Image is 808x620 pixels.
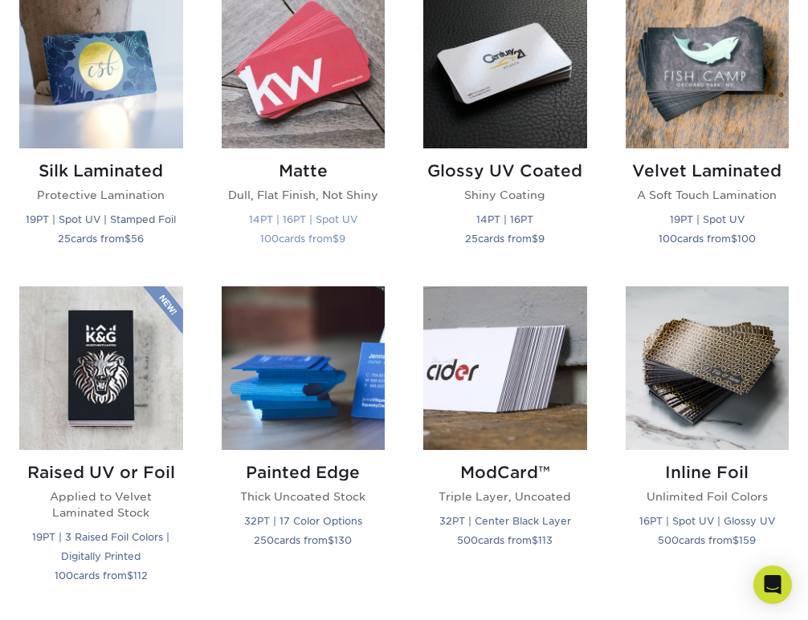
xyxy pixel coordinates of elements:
[58,233,71,245] span: 25
[19,286,183,450] img: Raised UV or Foil Business Cards
[532,233,538,245] span: $
[423,286,587,450] img: ModCard™ Business Cards
[731,233,737,245] span: $
[457,534,553,546] small: cards from
[26,213,176,225] small: 19PT | Spot UV | Stamped Foil
[249,213,357,225] small: 14PT | 16PT | Spot UV
[538,233,545,245] span: 9
[639,515,775,527] small: 16PT | Spot UV | Glossy UV
[423,463,587,482] h2: ModCard™
[423,161,587,180] h2: Glossy UV Coated
[131,233,144,245] span: 56
[626,161,790,180] h2: Velvet Laminated
[659,233,677,245] span: 100
[626,488,790,505] p: Unlimited Foil Colors
[423,488,587,505] p: Triple Layer, Uncoated
[439,515,571,527] small: 32PT | Center Black Layer
[658,534,756,546] small: cards from
[260,233,279,245] span: 100
[626,286,790,604] a: Inline Foil Business Cards Inline Foil Unlimited Foil Colors 16PT | Spot UV | Glossy UV 500cards ...
[538,534,553,546] span: 113
[626,463,790,482] h2: Inline Foil
[19,463,183,482] h2: Raised UV or Foil
[658,534,679,546] span: 500
[753,565,792,604] div: Open Intercom Messenger
[19,286,183,604] a: Raised UV or Foil Business Cards Raised UV or Foil Applied to Velvet Laminated Stock 19PT | 3 Rai...
[143,286,183,334] img: New Product
[222,286,386,450] img: Painted Edge Business Cards
[626,187,790,203] p: A Soft Touch Lamination
[222,161,386,180] h2: Matte
[19,161,183,180] h2: Silk Laminated
[457,534,478,546] span: 500
[465,233,545,245] small: cards from
[260,233,345,245] small: cards from
[737,233,756,245] span: 100
[222,488,386,505] p: Thick Uncoated Stock
[328,534,334,546] span: $
[254,534,352,546] small: cards from
[333,233,339,245] span: $
[19,488,183,521] p: Applied to Velvet Laminated Stock
[222,463,386,482] h2: Painted Edge
[423,187,587,203] p: Shiny Coating
[659,233,756,245] small: cards from
[739,534,756,546] span: 159
[58,233,144,245] small: cards from
[733,534,739,546] span: $
[124,233,131,245] span: $
[254,534,274,546] span: 250
[222,187,386,203] p: Dull, Flat Finish, Not Shiny
[670,213,745,225] small: 19PT | Spot UV
[339,233,345,245] span: 9
[334,534,352,546] span: 130
[244,515,362,527] small: 32PT | 17 Color Options
[222,286,386,604] a: Painted Edge Business Cards Painted Edge Thick Uncoated Stock 32PT | 17 Color Options 250cards fr...
[532,534,538,546] span: $
[32,531,169,562] small: 19PT | 3 Raised Foil Colors | Digitally Printed
[423,286,587,604] a: ModCard™ Business Cards ModCard™ Triple Layer, Uncoated 32PT | Center Black Layer 500cards from$113
[476,213,533,225] small: 14PT | 16PT
[465,233,478,245] span: 25
[626,286,790,450] img: Inline Foil Business Cards
[127,569,133,582] span: $
[133,569,148,582] span: 112
[19,187,183,203] p: Protective Lamination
